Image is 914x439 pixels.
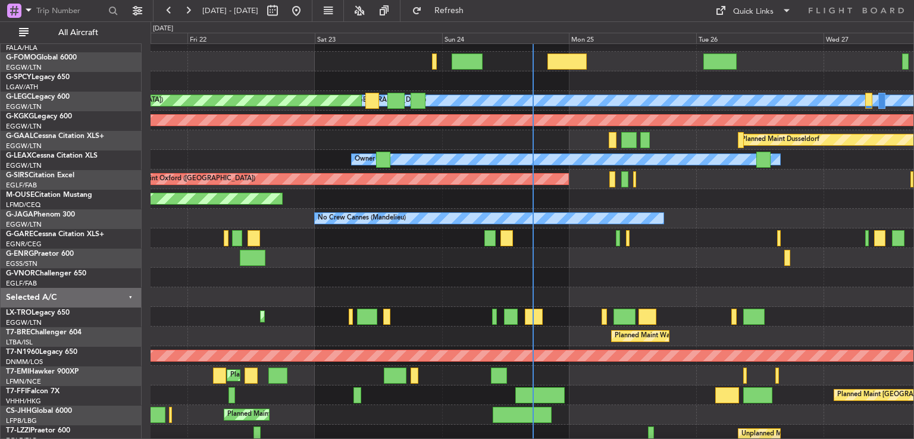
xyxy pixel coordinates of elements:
[202,5,258,16] span: [DATE] - [DATE]
[6,240,42,249] a: EGNR/CEG
[36,2,105,20] input: Trip Number
[696,33,824,43] div: Tue 26
[187,33,315,43] div: Fri 22
[733,6,774,18] div: Quick Links
[6,122,42,131] a: EGGW/LTN
[6,318,42,327] a: EGGW/LTN
[6,416,37,425] a: LFPB/LBG
[6,231,104,238] a: G-GARECessna Citation XLS+
[318,209,406,227] div: No Crew Cannes (Mandelieu)
[6,407,32,415] span: CS-JHH
[153,24,173,34] div: [DATE]
[227,406,415,424] div: Planned Maint [GEOGRAPHIC_DATA] ([GEOGRAPHIC_DATA])
[6,338,33,347] a: LTBA/ISL
[6,192,35,199] span: M-OUSE
[6,152,98,159] a: G-LEAXCessna Citation XLS
[406,1,478,20] button: Refresh
[6,427,70,434] a: T7-LZZIPraetor 600
[6,74,70,81] a: G-SPCYLegacy 650
[6,43,37,52] a: FALA/HLA
[6,172,29,179] span: G-SIRS
[6,172,74,179] a: G-SIRSCitation Excel
[6,309,70,316] a: LX-TROLegacy 650
[6,388,60,395] a: T7-FFIFalcon 7X
[6,200,40,209] a: LFMD/CEQ
[6,211,75,218] a: G-JAGAPhenom 300
[315,33,442,43] div: Sat 23
[6,377,41,386] a: LFMN/NCE
[6,102,42,111] a: EGGW/LTN
[6,358,43,366] a: DNMM/LOS
[6,63,42,72] a: EGGW/LTN
[106,170,255,188] div: Unplanned Maint Oxford ([GEOGRAPHIC_DATA])
[6,220,42,229] a: EGGW/LTN
[6,161,42,170] a: EGGW/LTN
[741,131,819,149] div: Planned Maint Dusseldorf
[230,366,299,384] div: Planned Maint Chester
[6,133,33,140] span: G-GAAL
[6,113,72,120] a: G-KGKGLegacy 600
[6,211,33,218] span: G-JAGA
[424,7,474,15] span: Refresh
[6,329,82,336] a: T7-BREChallenger 604
[6,349,39,356] span: T7-N1960
[6,388,27,395] span: T7-FFI
[6,250,34,258] span: G-ENRG
[6,74,32,81] span: G-SPCY
[6,231,33,238] span: G-GARE
[6,250,74,258] a: G-ENRGPraetor 600
[6,368,79,375] a: T7-EMIHawker 900XP
[6,349,77,356] a: T7-N1960Legacy 650
[6,427,30,434] span: T7-LZZI
[6,270,86,277] a: G-VNORChallenger 650
[6,368,29,375] span: T7-EMI
[6,93,70,101] a: G-LEGCLegacy 600
[6,270,35,277] span: G-VNOR
[264,308,451,325] div: Planned Maint [GEOGRAPHIC_DATA] ([GEOGRAPHIC_DATA])
[6,54,36,61] span: G-FOMO
[355,150,375,168] div: Owner
[6,397,41,406] a: VHHH/HKG
[6,133,104,140] a: G-GAALCessna Citation XLS+
[6,329,30,336] span: T7-BRE
[6,192,92,199] a: M-OUSECitation Mustang
[6,309,32,316] span: LX-TRO
[569,33,696,43] div: Mon 25
[6,83,38,92] a: LGAV/ATH
[6,54,77,61] a: G-FOMOGlobal 6000
[6,407,72,415] a: CS-JHHGlobal 6000
[709,1,797,20] button: Quick Links
[6,181,37,190] a: EGLF/FAB
[615,327,758,345] div: Planned Maint Warsaw ([GEOGRAPHIC_DATA])
[13,23,129,42] button: All Aircraft
[442,33,569,43] div: Sun 24
[6,113,34,120] span: G-KGKG
[6,259,37,268] a: EGSS/STN
[6,93,32,101] span: G-LEGC
[6,279,37,288] a: EGLF/FAB
[31,29,126,37] span: All Aircraft
[6,142,42,150] a: EGGW/LTN
[6,152,32,159] span: G-LEAX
